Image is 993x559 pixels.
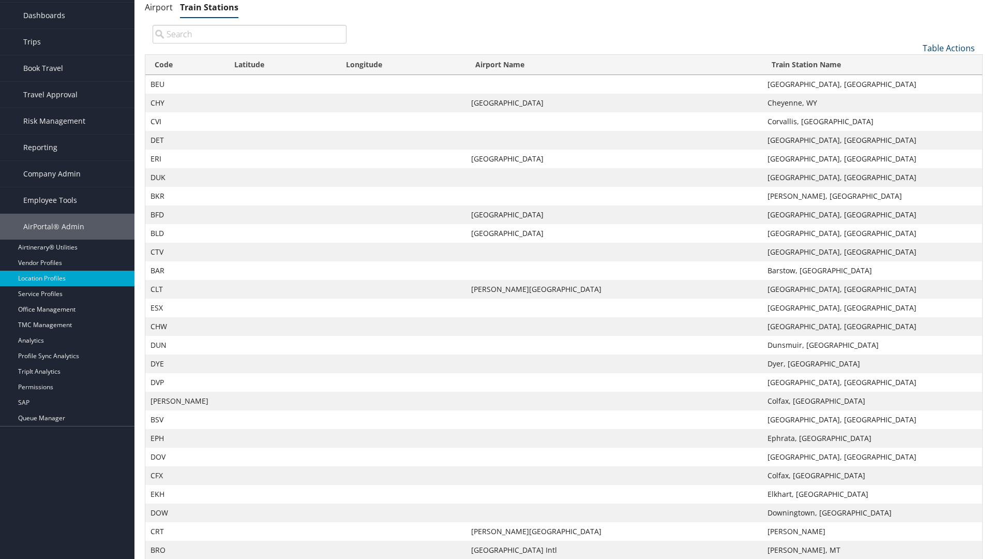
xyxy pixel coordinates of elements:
[466,522,762,541] td: [PERSON_NAME][GEOGRAPHIC_DATA]
[762,466,982,485] td: Colfax, [GEOGRAPHIC_DATA]
[762,205,982,224] td: [GEOGRAPHIC_DATA], [GEOGRAPHIC_DATA]
[762,261,982,280] td: Barstow, [GEOGRAPHIC_DATA]
[466,150,762,168] td: [GEOGRAPHIC_DATA]
[762,94,982,112] td: Cheyenne, WY
[762,224,982,243] td: [GEOGRAPHIC_DATA], [GEOGRAPHIC_DATA]
[145,336,225,355] td: DUN
[145,317,225,336] td: CHW
[762,75,982,94] td: [GEOGRAPHIC_DATA], [GEOGRAPHIC_DATA]
[145,243,225,261] td: CTV
[145,280,225,299] td: CLT
[145,373,225,392] td: DVP
[180,2,238,13] a: Train Stations
[762,55,982,75] th: Train Station Name: activate to sort column ascending
[762,317,982,336] td: [GEOGRAPHIC_DATA], [GEOGRAPHIC_DATA]
[762,485,982,504] td: Elkhart, [GEOGRAPHIC_DATA]
[23,108,85,134] span: Risk Management
[762,448,982,466] td: [GEOGRAPHIC_DATA], [GEOGRAPHIC_DATA]
[145,187,225,205] td: BKR
[145,112,225,131] td: CVI
[466,280,762,299] td: [PERSON_NAME][GEOGRAPHIC_DATA]
[23,3,65,28] span: Dashboards
[145,299,225,317] td: ESX
[23,214,84,240] span: AirPortal® Admin
[145,224,225,243] td: BLD
[762,299,982,317] td: [GEOGRAPHIC_DATA], [GEOGRAPHIC_DATA]
[145,522,225,541] td: CRT
[145,429,225,448] td: EPH
[225,55,337,75] th: Latitude: activate to sort column descending
[145,466,225,485] td: CFX
[145,261,225,280] td: BAR
[145,94,225,112] td: CHY
[762,373,982,392] td: [GEOGRAPHIC_DATA], [GEOGRAPHIC_DATA]
[762,429,982,448] td: Ephrata, [GEOGRAPHIC_DATA]
[762,168,982,187] td: [GEOGRAPHIC_DATA], [GEOGRAPHIC_DATA]
[153,25,347,43] input: Search
[145,355,225,373] td: DYE
[466,205,762,224] td: [GEOGRAPHIC_DATA]
[145,448,225,466] td: DOV
[762,522,982,541] td: [PERSON_NAME]
[145,410,225,429] td: BSV
[23,82,78,108] span: Travel Approval
[145,55,225,75] th: Code: activate to sort column ascending
[145,75,225,94] td: BEU
[466,224,762,243] td: [GEOGRAPHIC_DATA]
[145,205,225,224] td: BFD
[145,392,225,410] td: [PERSON_NAME]
[466,55,762,75] th: Airport Name: activate to sort column ascending
[145,131,225,150] td: DET
[923,42,975,54] a: Table Actions
[23,55,63,81] span: Book Travel
[23,161,81,187] span: Company Admin
[762,392,982,410] td: Colfax, [GEOGRAPHIC_DATA]
[145,168,225,187] td: DUK
[762,131,982,150] td: [GEOGRAPHIC_DATA], [GEOGRAPHIC_DATA]
[762,504,982,522] td: Downingtown, [GEOGRAPHIC_DATA]
[145,150,225,168] td: ERI
[23,29,41,55] span: Trips
[23,135,57,160] span: Reporting
[762,336,982,355] td: Dunsmuir, [GEOGRAPHIC_DATA]
[23,187,77,213] span: Employee Tools
[145,485,225,504] td: EKH
[762,355,982,373] td: Dyer, [GEOGRAPHIC_DATA]
[466,94,762,112] td: [GEOGRAPHIC_DATA]
[762,150,982,168] td: [GEOGRAPHIC_DATA], [GEOGRAPHIC_DATA]
[762,187,982,205] td: [PERSON_NAME], [GEOGRAPHIC_DATA]
[337,55,466,75] th: Longitude: activate to sort column ascending
[145,2,173,13] a: Airport
[762,112,982,131] td: Corvallis, [GEOGRAPHIC_DATA]
[762,243,982,261] td: [GEOGRAPHIC_DATA], [GEOGRAPHIC_DATA]
[145,504,225,522] td: DOW
[762,410,982,429] td: [GEOGRAPHIC_DATA], [GEOGRAPHIC_DATA]
[762,280,982,299] td: [GEOGRAPHIC_DATA], [GEOGRAPHIC_DATA]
